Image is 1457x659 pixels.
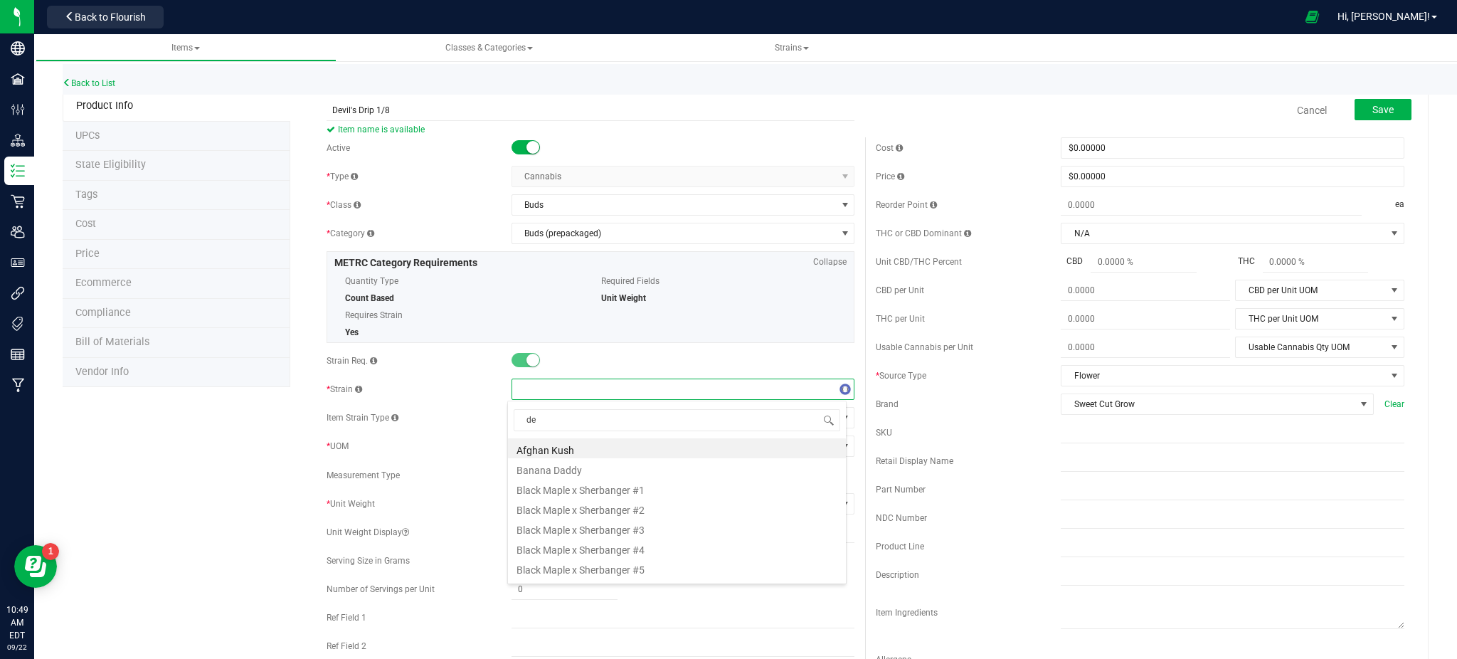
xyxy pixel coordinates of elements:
[327,200,361,210] span: Class
[327,584,435,594] span: Number of Servings per Unit
[327,499,375,509] span: Unit Weight
[1395,195,1404,216] span: ea
[6,603,28,642] p: 10:49 AM EDT
[63,78,115,88] a: Back to List
[1236,309,1386,329] span: THC per Unit UOM
[327,100,855,121] input: Item name
[1386,309,1404,329] span: select
[876,428,892,438] span: SKU
[1061,195,1362,215] input: 0.0000
[42,543,59,560] iframe: Resource center unread badge
[601,293,646,303] span: Unit Weight
[11,255,25,270] inline-svg: User Roles
[345,305,580,326] span: Requires Strain
[1386,223,1404,243] span: select
[11,286,25,300] inline-svg: Integrations
[327,556,410,566] span: Serving Size in Grams
[75,218,96,230] span: Cost
[1296,3,1328,31] span: Open Ecommerce Menu
[14,545,57,588] iframe: Resource center
[876,257,962,267] span: Unit CBD/THC Percent
[1232,255,1261,268] span: THC
[11,164,25,178] inline-svg: Inventory
[75,307,131,319] span: Compliance
[345,293,394,303] span: Count Based
[1386,280,1404,300] span: select
[876,172,904,181] span: Price
[327,470,400,480] span: Measurement Type
[876,513,927,523] span: NDC Number
[1386,337,1404,357] span: select
[512,223,837,243] span: Buds (prepackaged)
[11,102,25,117] inline-svg: Configuration
[75,159,146,171] span: Tag
[876,542,924,552] span: Product Line
[327,413,398,423] span: Item Strain Type
[1236,337,1386,357] span: Usable Cannabis Qty UOM
[836,223,854,243] span: select
[11,72,25,86] inline-svg: Facilities
[75,336,149,348] span: Bill of Materials
[327,527,409,537] span: Unit Weight Display
[11,225,25,239] inline-svg: Users
[345,327,359,337] span: Yes
[327,356,377,366] span: Strain Req.
[11,317,25,331] inline-svg: Tags
[876,570,919,580] span: Description
[75,248,100,260] span: Price
[327,143,350,153] span: Active
[876,143,903,153] span: Cost
[1061,337,1230,357] input: 0.0000
[75,366,129,378] span: Vendor Info
[327,613,366,623] span: Ref Field 1
[11,378,25,392] inline-svg: Manufacturing
[76,100,133,112] span: Product Info
[327,172,358,181] span: Type
[11,41,25,56] inline-svg: Company
[512,579,618,599] input: 0
[75,130,100,142] span: Tag
[1061,167,1404,186] input: $0.00000
[1061,280,1230,300] input: 0.0000
[1384,398,1404,411] span: Clear
[876,228,971,238] span: THC or CBD Dominant
[402,528,409,537] i: Custom display text for unit weight (e.g., '1.25 g', '1 gram (0.035 oz)', '1 cookie (10mg THC)')
[876,399,899,409] span: Brand
[512,195,837,215] span: Buds
[75,11,146,23] span: Back to Flourish
[876,371,926,381] span: Source Type
[1372,104,1394,115] span: Save
[1061,255,1088,268] span: CBD
[1297,103,1327,117] a: Cancel
[1091,252,1197,272] input: 0.0000 %
[47,6,164,28] button: Back to Flourish
[1061,309,1230,329] input: 0.0000
[876,485,926,495] span: Part Number
[1061,138,1404,158] input: $0.00000
[6,642,28,653] p: 09/22
[75,277,132,289] span: Ecommerce
[1061,366,1386,386] span: Flower
[327,121,855,138] span: Item name is available
[11,347,25,362] inline-svg: Reports
[876,608,938,618] span: Item Ingredients
[601,270,836,292] span: Required Fields
[876,200,937,210] span: Reorder Point
[813,255,847,268] span: Collapse
[1355,99,1411,120] button: Save
[327,441,349,451] span: UOM
[327,384,362,394] span: Strain
[75,189,97,201] span: Tag
[1061,394,1355,414] span: Sweet Cut Grow
[327,641,366,651] span: Ref Field 2
[445,43,533,53] span: Classes & Categories
[1386,366,1404,386] span: select
[876,314,925,324] span: THC per Unit
[1236,280,1386,300] span: CBD per Unit UOM
[775,43,809,53] span: Strains
[836,195,854,215] span: select
[1263,252,1369,272] input: 0.0000 %
[876,285,924,295] span: CBD per Unit
[876,342,973,352] span: Usable Cannabis per Unit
